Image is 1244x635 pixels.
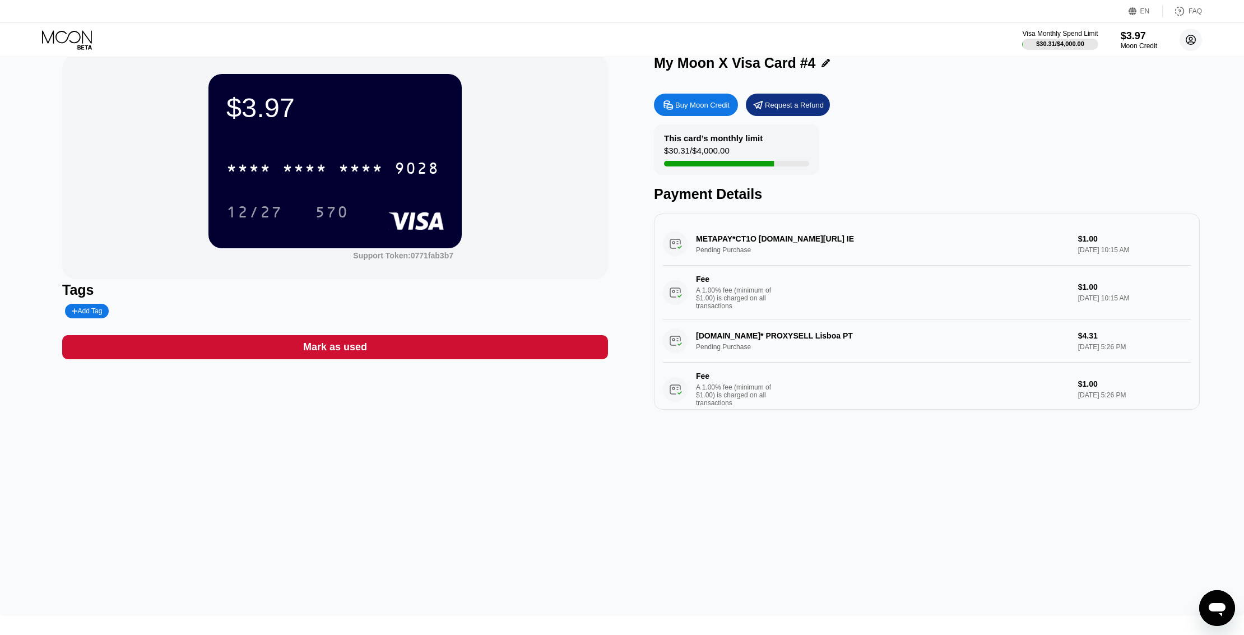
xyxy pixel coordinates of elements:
[1140,7,1150,15] div: EN
[1078,294,1191,302] div: [DATE] 10:15 AM
[353,251,453,260] div: Support Token:0771fab3b7
[218,198,291,226] div: 12/27
[1036,40,1084,47] div: $30.31 / $4,000.00
[62,335,608,359] div: Mark as used
[1189,7,1202,15] div: FAQ
[664,146,730,161] div: $30.31 / $4,000.00
[1129,6,1163,17] div: EN
[1121,42,1157,50] div: Moon Credit
[696,286,780,310] div: A 1.00% fee (minimum of $1.00) is charged on all transactions
[663,363,1191,416] div: FeeA 1.00% fee (minimum of $1.00) is charged on all transactions$1.00[DATE] 5:26 PM
[226,92,444,123] div: $3.97
[654,55,816,71] div: My Moon X Visa Card #4
[663,266,1191,319] div: FeeA 1.00% fee (minimum of $1.00) is charged on all transactions$1.00[DATE] 10:15 AM
[65,304,109,318] div: Add Tag
[1163,6,1202,17] div: FAQ
[1022,30,1098,50] div: Visa Monthly Spend Limit$30.31/$4,000.00
[303,341,367,354] div: Mark as used
[765,100,824,110] div: Request a Refund
[1121,30,1157,42] div: $3.97
[1078,391,1191,399] div: [DATE] 5:26 PM
[696,383,780,407] div: A 1.00% fee (minimum of $1.00) is charged on all transactions
[307,198,357,226] div: 570
[394,161,439,179] div: 9028
[1199,590,1235,626] iframe: Button to launch messaging window, conversation in progress
[654,186,1200,202] div: Payment Details
[746,94,830,116] div: Request a Refund
[664,133,763,143] div: This card’s monthly limit
[1078,379,1191,388] div: $1.00
[1022,30,1098,38] div: Visa Monthly Spend Limit
[72,307,102,315] div: Add Tag
[1121,30,1157,50] div: $3.97Moon Credit
[226,205,282,223] div: 12/27
[62,282,608,298] div: Tags
[696,275,774,284] div: Fee
[315,205,349,223] div: 570
[654,94,738,116] div: Buy Moon Credit
[353,251,453,260] div: Support Token: 0771fab3b7
[675,100,730,110] div: Buy Moon Credit
[1078,282,1191,291] div: $1.00
[696,372,774,381] div: Fee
